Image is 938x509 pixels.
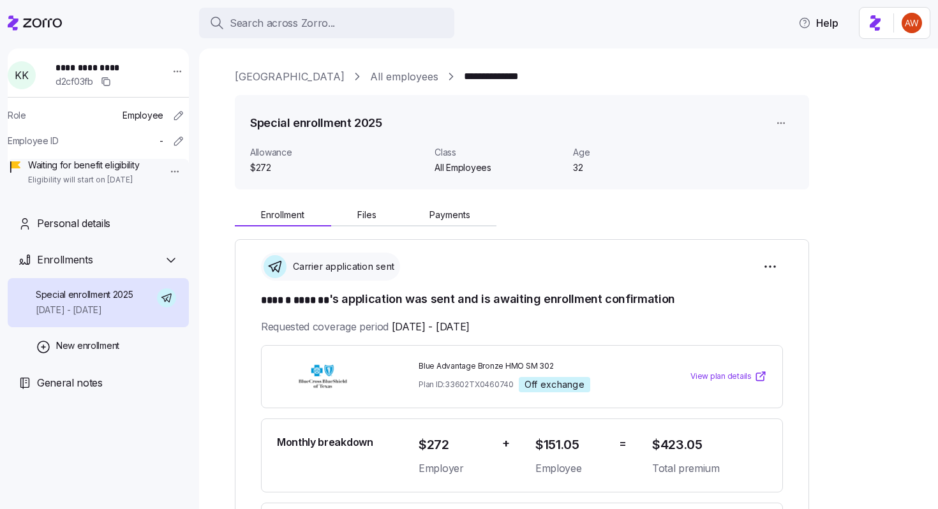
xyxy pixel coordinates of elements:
a: [GEOGRAPHIC_DATA] [235,69,345,85]
span: [DATE] - [DATE] [36,304,133,316]
span: K K [15,70,28,80]
img: Blue Cross and Blue Shield of Texas [277,362,369,391]
span: Personal details [37,216,110,232]
span: 32 [573,161,701,174]
span: View plan details [690,371,752,383]
span: $151.05 [535,434,609,455]
img: 3c671664b44671044fa8929adf5007c6 [902,13,922,33]
h1: Special enrollment 2025 [250,115,382,131]
span: $272 [419,434,492,455]
span: Off exchange [525,379,584,390]
span: Enrollments [37,252,93,268]
span: Payments [429,210,470,219]
span: Role [8,109,26,122]
span: Age [573,146,701,159]
span: $272 [250,161,424,174]
span: Plan ID: 33602TX0460740 [419,379,514,390]
span: Blue Advantage Bronze HMO SM 302 [419,361,642,372]
span: Search across Zorro... [230,15,335,31]
span: Total premium [652,461,767,476]
span: Enrollment [261,210,304,219]
span: Allowance [250,146,424,159]
span: Employer [419,461,492,476]
span: New enrollment [56,339,119,352]
span: Employee [123,109,163,122]
button: Help [788,10,849,36]
span: Monthly breakdown [277,434,373,450]
span: Employee ID [8,135,59,147]
h1: 's application was sent and is awaiting enrollment confirmation [261,291,783,309]
span: Special enrollment 2025 [36,288,133,301]
a: All employees [370,69,438,85]
span: All Employees [435,161,563,174]
span: General notes [37,375,103,391]
span: [DATE] - [DATE] [392,319,470,335]
span: Eligibility will start on [DATE] [28,175,139,186]
button: Search across Zorro... [199,8,454,38]
span: Waiting for benefit eligibility [28,159,139,172]
span: $423.05 [652,434,767,455]
span: = [619,434,627,453]
span: Class [435,146,563,159]
a: View plan details [690,370,767,383]
span: d2cf03fb [56,75,93,88]
span: Files [357,210,376,219]
span: Help [798,15,838,31]
span: + [502,434,510,453]
span: - [160,135,163,147]
span: Carrier application sent [289,260,394,273]
span: Requested coverage period [261,319,470,335]
span: Employee [535,461,609,476]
